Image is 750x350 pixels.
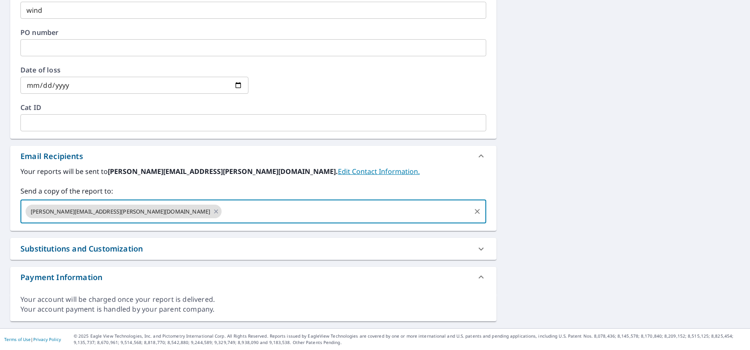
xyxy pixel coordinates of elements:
[20,67,248,73] label: Date of loss
[20,295,486,304] div: Your account will be charged once your report is delivered.
[20,166,486,176] label: Your reports will be sent to
[108,167,338,176] b: [PERSON_NAME][EMAIL_ADDRESS][PERSON_NAME][DOMAIN_NAME].
[33,336,61,342] a: Privacy Policy
[338,167,420,176] a: EditContactInfo
[20,272,102,283] div: Payment Information
[10,238,496,260] div: Substitutions and Customization
[10,267,496,287] div: Payment Information
[74,333,746,346] p: © 2025 Eagle View Technologies, Inc. and Pictometry International Corp. All Rights Reserved. Repo...
[471,205,483,217] button: Clear
[10,146,496,166] div: Email Recipients
[20,304,486,314] div: Your account payment is handled by your parent company.
[26,208,215,216] span: [PERSON_NAME][EMAIL_ADDRESS][PERSON_NAME][DOMAIN_NAME]
[4,336,31,342] a: Terms of Use
[4,337,61,342] p: |
[20,186,486,196] label: Send a copy of the report to:
[20,104,486,111] label: Cat ID
[26,205,222,218] div: [PERSON_NAME][EMAIL_ADDRESS][PERSON_NAME][DOMAIN_NAME]
[20,150,83,162] div: Email Recipients
[20,243,143,255] div: Substitutions and Customization
[20,29,486,36] label: PO number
